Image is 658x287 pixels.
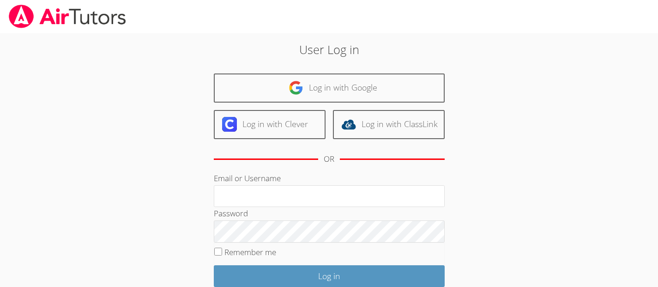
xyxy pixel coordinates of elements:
img: airtutors_banner-c4298cdbf04f3fff15de1276eac7730deb9818008684d7c2e4769d2f7ddbe033.png [8,5,127,28]
h2: User Log in [151,41,507,58]
input: Log in [214,265,445,287]
label: Password [214,208,248,219]
a: Log in with Google [214,73,445,103]
img: google-logo-50288ca7cdecda66e5e0955fdab243c47b7ad437acaf1139b6f446037453330a.svg [289,80,303,95]
label: Email or Username [214,173,281,183]
div: OR [324,153,334,166]
a: Log in with ClassLink [333,110,445,139]
img: classlink-logo-d6bb404cc1216ec64c9a2012d9dc4662098be43eaf13dc465df04b49fa7ab582.svg [341,117,356,132]
label: Remember me [224,247,276,257]
img: clever-logo-6eab21bc6e7a338710f1a6ff85c0baf02591cd810cc4098c63d3a4b26e2feb20.svg [222,117,237,132]
a: Log in with Clever [214,110,326,139]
